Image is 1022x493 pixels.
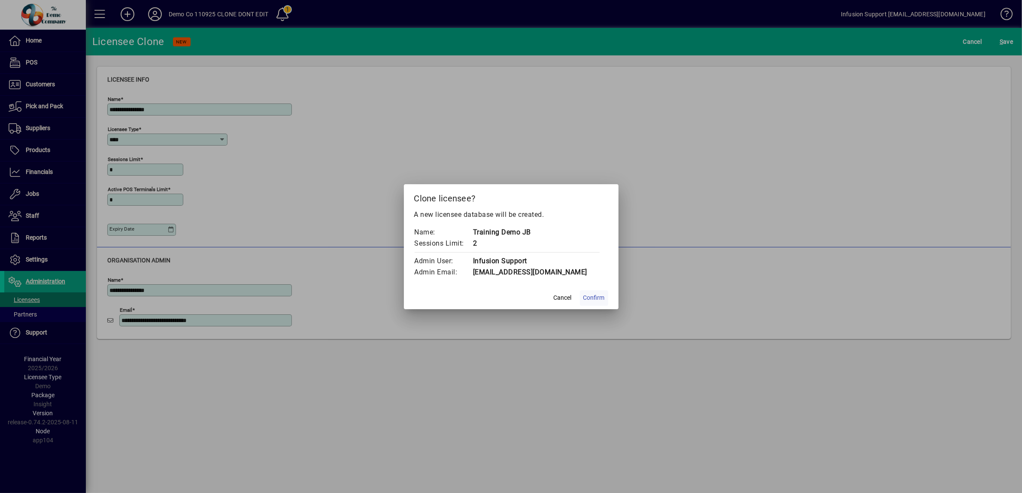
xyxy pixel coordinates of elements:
span: Cancel [554,293,572,302]
span: 2 [473,239,477,247]
td: [EMAIL_ADDRESS][DOMAIN_NAME] [473,267,608,278]
td: Infusion Support [473,256,608,267]
span: Confirm [583,293,605,302]
td: Training Demo JB [473,227,608,238]
td: Admin Email: [414,267,473,278]
td: Name: [414,227,473,238]
button: Confirm [580,290,608,306]
td: Sessions Limit: [414,238,473,249]
button: Cancel [549,290,576,306]
p: A new licensee database will be created. [414,210,608,220]
td: Admin User: [414,256,473,267]
h2: Clone licensee? [404,184,619,209]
